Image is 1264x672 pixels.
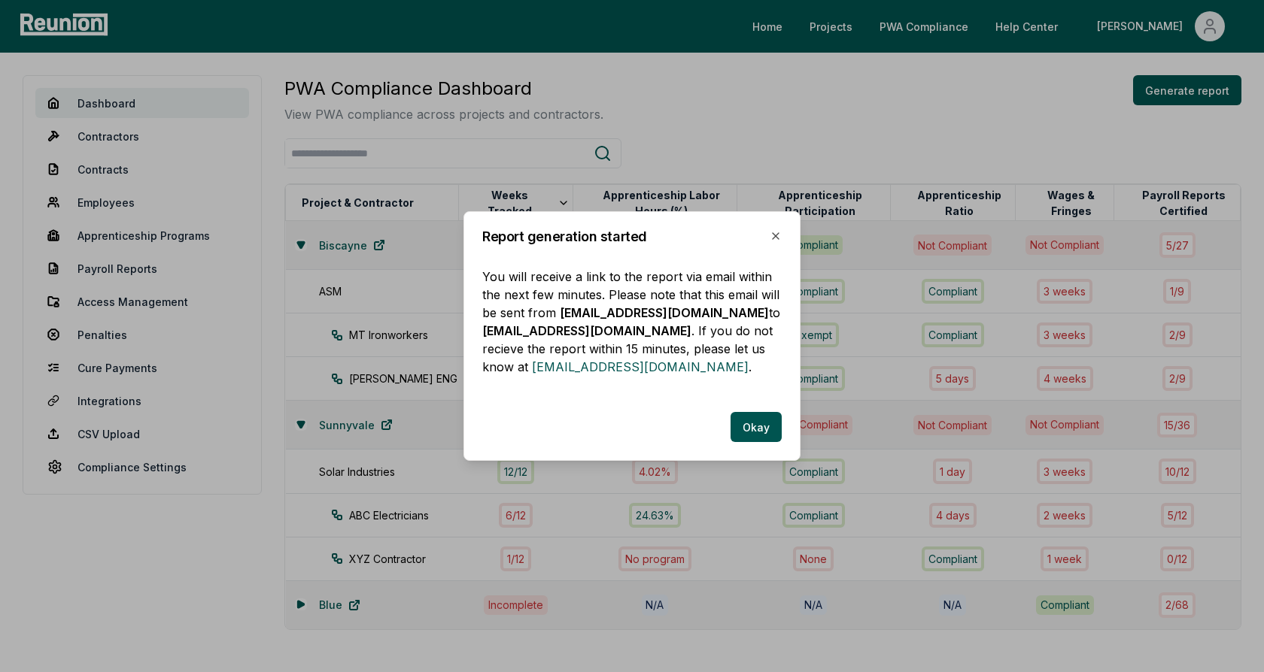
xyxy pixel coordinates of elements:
[560,305,769,320] span: [EMAIL_ADDRESS][DOMAIN_NAME]
[482,230,782,244] h2: Report generation started
[482,268,782,376] p: You will receive a link to the report via email within the next few minutes. Please note that thi...
[731,412,782,442] button: Okay
[482,323,691,338] span: [EMAIL_ADDRESS][DOMAIN_NAME]
[532,359,749,374] a: [EMAIL_ADDRESS][DOMAIN_NAME]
